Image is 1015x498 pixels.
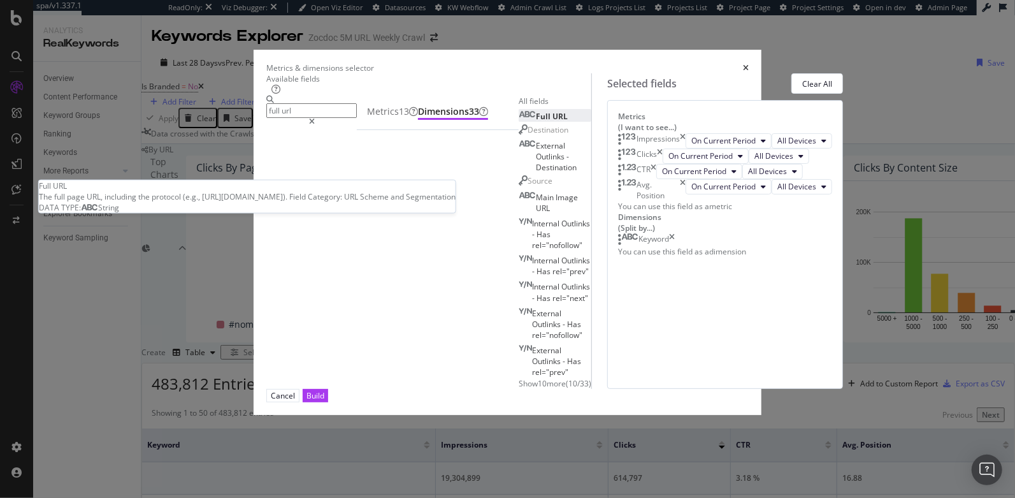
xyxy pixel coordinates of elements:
span: DATA TYPE: [39,202,81,213]
div: Avg. PositiontimesOn Current PeriodAll Devices [618,179,832,201]
span: - [532,293,536,304]
button: All Devices [742,164,803,179]
span: Outlinks [561,281,590,292]
span: 33 [469,105,479,117]
div: Impressions [637,133,680,149]
span: rel="next" [552,293,588,304]
span: All Devices [777,135,816,146]
div: Metrics [367,105,418,118]
span: Full [536,111,552,122]
span: Outlinks [536,151,566,162]
div: Dimensions [418,105,488,118]
span: - [563,319,567,330]
button: Clear All [791,73,843,94]
div: brand label [399,105,409,118]
div: CTR [637,164,651,179]
div: You can use this field as a dimension [618,246,832,257]
span: Has [536,229,551,240]
span: External [536,140,565,151]
span: Source [528,175,552,186]
span: rel="prev" [552,266,589,277]
span: - [566,151,569,162]
div: CTRtimesOn Current PeriodAll Devices [618,164,832,179]
button: On Current Period [686,179,772,194]
span: Internal [532,218,561,229]
button: All Devices [772,179,832,194]
span: Main [536,192,556,203]
button: All Devices [772,133,832,149]
span: All Devices [777,181,816,192]
span: - [563,356,567,367]
span: Internal [532,255,561,266]
span: - [532,229,536,240]
span: Has [567,356,581,367]
span: On Current Period [662,166,726,177]
span: On Current Period [691,135,756,146]
div: Full URL [39,180,456,191]
span: Outlinks [561,218,590,229]
button: Cancel [266,389,299,402]
span: External [532,345,561,356]
span: Has [536,266,552,277]
span: rel="nofollow" [532,330,582,341]
div: times [680,179,686,201]
div: ClickstimesOn Current PeriodAll Devices [618,149,832,164]
div: Metrics [618,111,832,133]
span: On Current Period [668,150,733,161]
span: URL [536,203,550,214]
span: ( 10 / 33 ) [566,378,591,389]
div: The full page URL, including the protocol (e.g., [URL][DOMAIN_NAME]). Field Category: URL Scheme ... [39,191,456,202]
div: Avg. Position [637,179,680,201]
span: All Devices [754,150,793,161]
div: All fields [519,96,591,106]
div: You can use this field as a metric [618,201,832,212]
span: External [532,308,561,319]
button: All Devices [749,149,809,164]
div: Keyword [638,233,669,246]
div: Dimensions [618,212,832,233]
span: Destination [528,124,568,135]
div: Open Intercom Messenger [972,455,1002,485]
div: Available fields [266,73,591,84]
button: On Current Period [656,164,742,179]
div: Build [306,390,324,401]
div: times [669,233,675,246]
div: modal [254,50,761,415]
span: Has [567,319,581,330]
span: Destination [536,162,577,173]
div: Cancel [271,390,295,401]
div: (I want to see...) [618,122,832,133]
span: Outlinks [532,319,563,330]
div: Clicks [637,149,657,164]
button: On Current Period [663,149,749,164]
div: Keywordtimes [618,233,832,246]
span: Image [556,192,578,203]
div: Selected fields [607,77,677,91]
span: - [532,266,536,277]
div: Metrics & dimensions selector [266,62,374,73]
span: rel="prev" [532,367,568,377]
span: String [98,202,119,213]
span: Outlinks [561,255,590,266]
span: Show 10 more [519,378,566,389]
div: Clear All [802,78,832,89]
span: rel="nofollow" [532,240,582,251]
div: times [743,62,749,73]
div: times [651,164,656,179]
button: Build [303,389,328,402]
div: (Split by...) [618,223,832,233]
span: All Devices [748,166,787,177]
span: 13 [399,105,409,117]
div: brand label [469,105,479,118]
span: Outlinks [532,356,563,367]
div: ImpressionstimesOn Current PeriodAll Devices [618,133,832,149]
span: URL [552,111,568,122]
input: Search by field name [266,103,357,118]
span: Has [536,293,552,304]
button: On Current Period [686,133,772,149]
div: times [680,133,686,149]
span: Internal [532,281,561,292]
span: On Current Period [691,181,756,192]
div: times [657,149,663,164]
